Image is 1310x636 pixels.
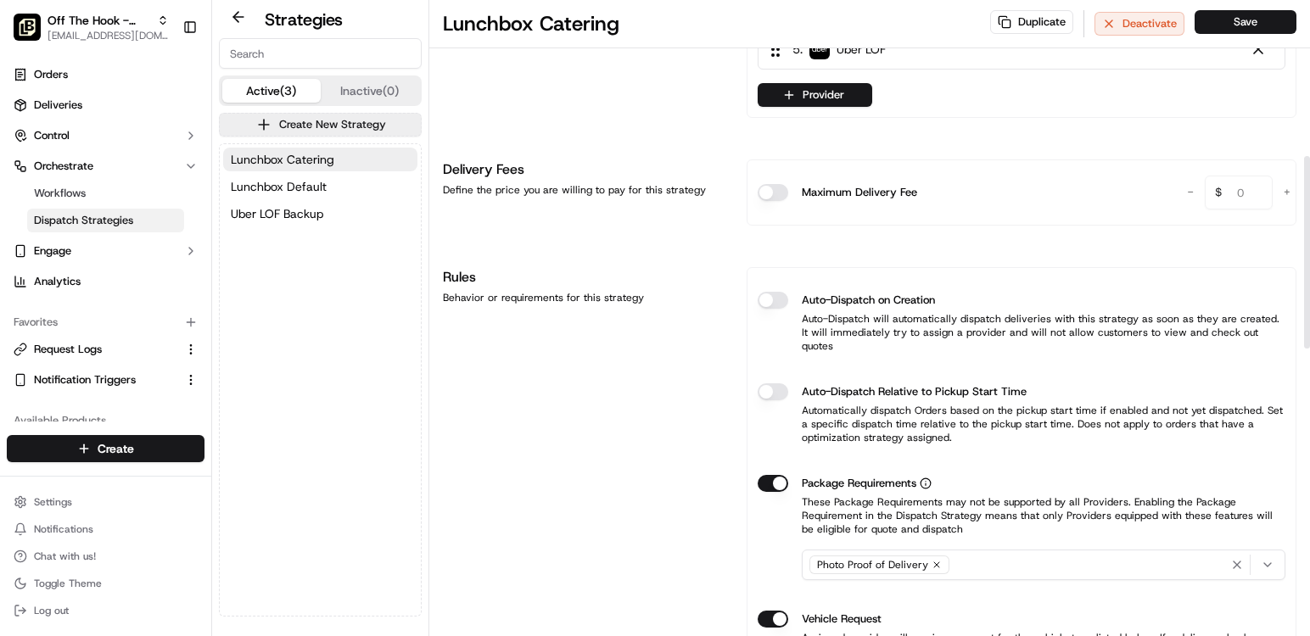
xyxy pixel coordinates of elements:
button: See all [263,217,309,237]
a: Notification Triggers [14,372,177,388]
button: Provider [758,83,872,107]
label: Maximum Delivery Fee [802,184,917,201]
h1: Rules [443,267,726,287]
h1: Lunchbox Catering [443,10,619,37]
input: Got a question? Start typing here... [44,109,305,127]
button: Engage [7,237,204,265]
a: Powered byPylon [120,420,205,433]
span: Notifications [34,522,93,536]
span: Toggle Theme [34,577,102,590]
span: [PERSON_NAME] [53,263,137,276]
div: Define the price you are willing to pay for this strategy [443,183,726,197]
a: Dispatch Strategies [27,209,184,232]
img: Nash [17,17,51,51]
button: Notification Triggers [7,366,204,393]
button: Create [7,435,204,462]
div: 5. Uber LOF [758,29,1285,70]
div: 5 . [765,40,886,59]
div: Favorites [7,309,204,336]
p: These Package Requirements may not be supported by all Providers. Enabling the Package Requiremen... [758,495,1285,536]
button: Request Logs [7,336,204,363]
button: Lunchbox Catering [223,148,417,171]
button: Settings [7,490,204,514]
span: Chat with us! [34,550,96,563]
img: 1736555255976-a54dd68f-1ca7-489b-9aae-adbdc363a1c4 [17,162,48,192]
img: Off The Hook - Corporate BLVD. [14,14,41,41]
img: uber-new-logo.jpeg [809,39,830,59]
span: • [141,309,147,322]
div: Available Products [7,407,204,434]
span: $ [1208,178,1229,212]
span: Photo Proof of Delivery [817,558,928,572]
label: Auto-Dispatch Relative to Pickup Start Time [802,383,1027,400]
button: Uber LOF Backup [223,202,417,226]
span: Request Logs [34,342,102,357]
button: [EMAIL_ADDRESS][DOMAIN_NAME] [48,29,169,42]
button: Save [1195,10,1296,34]
div: Behavior or requirements for this strategy [443,291,726,304]
div: Past conversations [17,220,114,234]
button: Notifications [7,517,204,541]
button: Duplicate [990,10,1073,34]
span: Workflows [34,186,86,201]
button: Orchestrate [7,153,204,180]
img: 1736555255976-a54dd68f-1ca7-489b-9aae-adbdc363a1c4 [34,310,48,323]
p: Automatically dispatch Orders based on the pickup start time if enabled and not yet dispatched. S... [758,404,1285,444]
span: API Documentation [160,379,272,396]
h2: Strategies [265,8,343,31]
div: 📗 [17,381,31,394]
span: Uber LOF Backup [231,205,323,222]
span: Pylon [169,421,205,433]
button: Deactivate [1094,12,1184,36]
button: Toggle Theme [7,572,204,595]
span: • [141,263,147,276]
button: Log out [7,599,204,622]
button: Lunchbox Default [223,175,417,198]
p: Auto-Dispatch will automatically dispatch deliveries with this strategy as soon as they are creat... [758,312,1285,353]
button: Start new chat [288,167,309,187]
span: Orders [34,67,68,82]
button: Control [7,122,204,149]
button: Package Requirements [920,477,932,489]
h1: Delivery Fees [443,159,726,180]
label: Auto-Dispatch on Creation [802,292,935,309]
span: Dispatch Strategies [34,213,133,228]
span: Engage [34,243,71,259]
a: Deliveries [7,92,204,119]
a: Analytics [7,268,204,295]
button: Photo Proof of Delivery [802,550,1285,580]
span: Knowledge Base [34,379,130,396]
button: Active (3) [222,79,321,103]
span: Control [34,128,70,143]
span: [DATE] [150,263,185,276]
span: Log out [34,604,69,617]
div: 💻 [143,381,157,394]
span: Lunchbox Default [231,178,327,195]
span: Analytics [34,274,81,289]
button: Off The Hook - Corporate BLVD.Off The Hook - Corporate BLVD.[EMAIL_ADDRESS][DOMAIN_NAME] [7,7,176,47]
button: Off The Hook - Corporate BLVD. [48,12,150,29]
span: [DATE] [150,309,185,322]
img: 1736555255976-a54dd68f-1ca7-489b-9aae-adbdc363a1c4 [34,264,48,277]
a: Request Logs [14,342,177,357]
input: Search [219,38,422,69]
img: 8016278978528_b943e370aa5ada12b00a_72.png [36,162,66,192]
span: Package Requirements [802,475,916,492]
div: We're available if you need us! [76,179,233,192]
button: Create New Strategy [219,113,422,137]
a: 💻API Documentation [137,372,279,403]
button: Inactive (0) [321,79,419,103]
label: Vehicle Request [802,611,882,628]
p: Welcome 👋 [17,68,309,95]
span: Uber LOF [837,41,886,58]
a: Orders [7,61,204,88]
img: Brittany Newman [17,247,44,274]
span: Deliveries [34,98,82,113]
a: 📗Knowledge Base [10,372,137,403]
